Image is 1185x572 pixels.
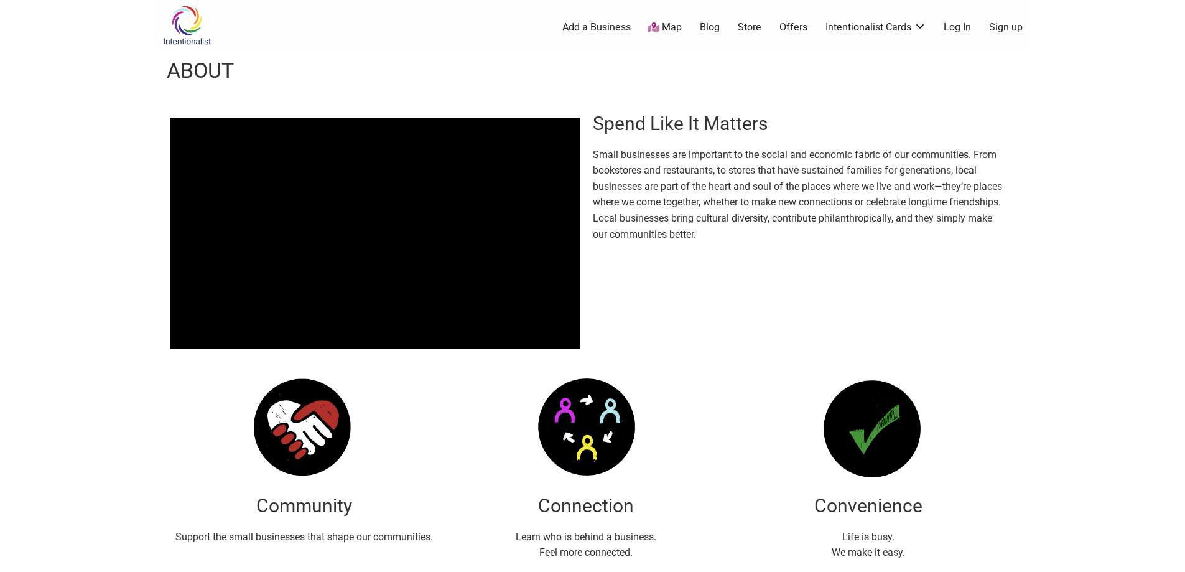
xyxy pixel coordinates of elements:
[648,21,682,35] a: Map
[733,493,1003,519] h2: Convenience
[733,529,1003,561] p: Life is busy. We make it easy.
[700,21,720,34] a: Blog
[825,21,926,34] a: Intentionalist Cards
[452,493,721,519] h2: Connection
[248,371,360,483] img: about-image-3.png
[170,529,439,545] p: Support the small businesses that shape our communities.
[812,371,924,483] img: about-image-1.png
[530,371,642,483] img: about-image-2.png
[944,21,971,34] a: Log In
[167,56,234,86] h1: About
[562,21,631,34] a: Add a Business
[593,111,1003,137] h2: Spend Like It Matters
[779,21,807,34] a: Offers
[452,529,721,561] p: Learn who is behind a business. Feel more connected.
[738,21,761,34] a: Store
[170,493,439,519] h2: Community
[593,147,1003,243] p: Small businesses are important to the social and economic fabric of our communities. From booksto...
[989,21,1023,34] a: Sign up
[157,5,216,45] img: Intentionalist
